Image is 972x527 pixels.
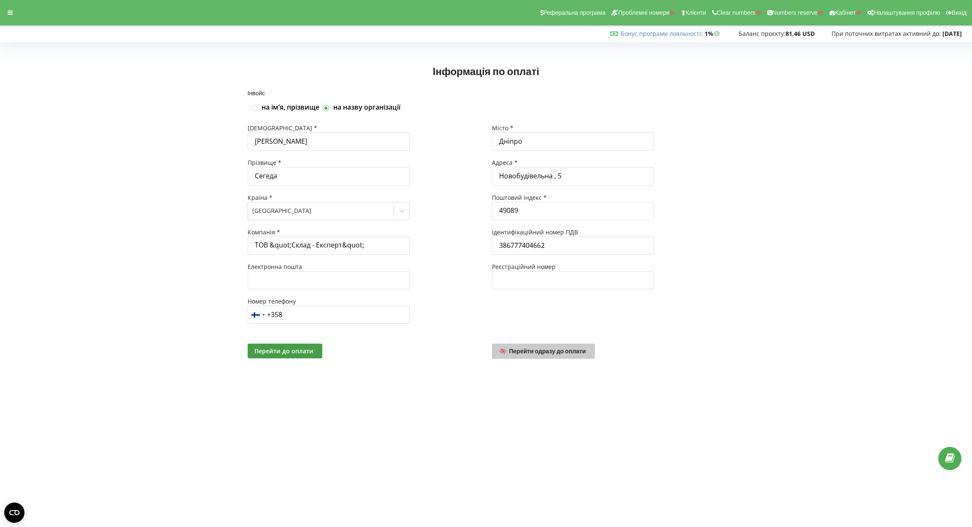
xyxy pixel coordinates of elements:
a: Бонус програми лояльності [621,30,701,38]
label: на назву організації [333,103,400,112]
span: Інвойс [248,89,265,97]
span: Місто * [492,124,513,132]
span: Кабінет [835,9,856,16]
span: Інформація по оплаті [433,65,539,77]
strong: 1% [705,30,722,38]
span: Numbers reserve [772,9,818,16]
span: [DEMOGRAPHIC_DATA] * [248,124,317,132]
span: Поштовий індекс * [492,194,547,202]
span: Адреса * [492,159,518,167]
span: Ідентифікаційний номер ПДВ [492,228,578,236]
button: Open CMP widget [4,503,24,523]
span: : [621,30,703,38]
span: Вихід [952,9,967,16]
span: Баланс проєкту: [739,30,786,38]
button: Перейти до оплати [248,344,322,358]
span: Прізвище * [248,159,281,167]
span: Клієнти [686,9,706,16]
span: При поточних витратах активний до: [832,30,941,38]
strong: 81,46 USD [786,30,815,38]
span: Перейти одразу до оплати [509,347,586,355]
span: Clear numbers [717,9,756,16]
span: Компанія * [248,228,280,236]
span: Проблемні номери [618,9,670,16]
div: Telephone country code [248,306,267,323]
span: Країна * [248,194,273,202]
label: на імʼя, прізвище [262,103,319,112]
span: Електронна пошта [248,263,302,271]
span: Налаштування профілю [874,9,940,16]
a: Перейти одразу до оплати [492,344,595,359]
strong: [DATE] [942,30,962,38]
span: Номер телефону [248,297,296,305]
span: Реєстраційний номер [492,263,556,271]
span: Реферальна програма [543,9,606,16]
span: Перейти до оплати [254,347,313,355]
